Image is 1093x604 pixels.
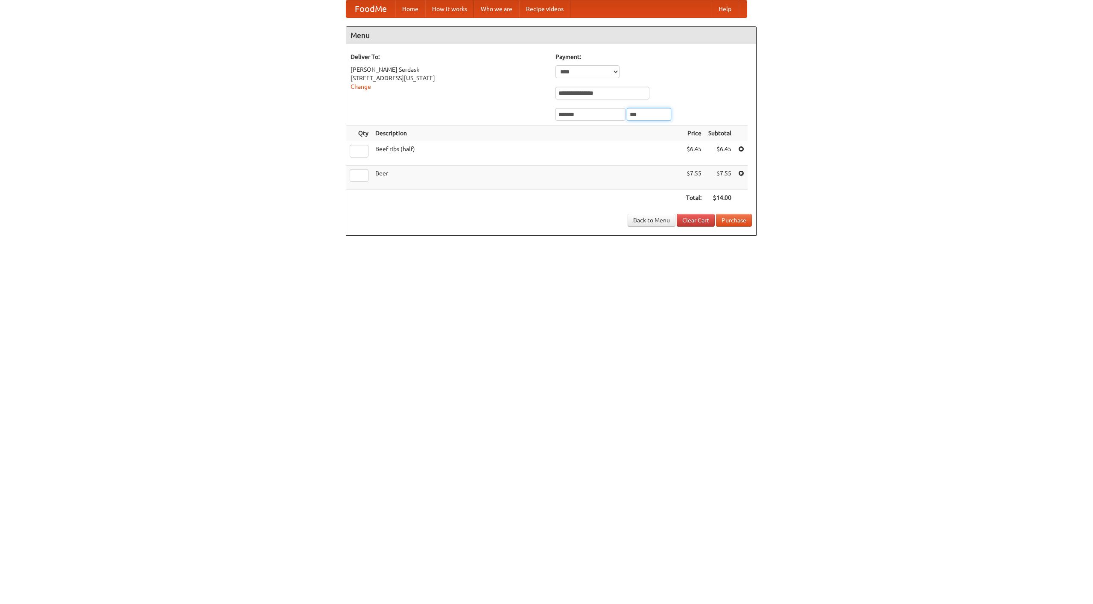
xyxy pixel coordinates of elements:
[346,27,756,44] h4: Menu
[395,0,425,18] a: Home
[346,0,395,18] a: FoodMe
[705,141,735,166] td: $6.45
[716,214,752,227] button: Purchase
[705,190,735,206] th: $14.00
[519,0,570,18] a: Recipe videos
[683,141,705,166] td: $6.45
[474,0,519,18] a: Who we are
[351,83,371,90] a: Change
[677,214,715,227] a: Clear Cart
[425,0,474,18] a: How it works
[683,125,705,141] th: Price
[705,166,735,190] td: $7.55
[555,53,752,61] h5: Payment:
[712,0,738,18] a: Help
[351,53,547,61] h5: Deliver To:
[705,125,735,141] th: Subtotal
[372,125,683,141] th: Description
[351,74,547,82] div: [STREET_ADDRESS][US_STATE]
[351,65,547,74] div: [PERSON_NAME] Serdask
[683,166,705,190] td: $7.55
[372,141,683,166] td: Beef ribs (half)
[628,214,675,227] a: Back to Menu
[372,166,683,190] td: Beer
[683,190,705,206] th: Total:
[346,125,372,141] th: Qty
